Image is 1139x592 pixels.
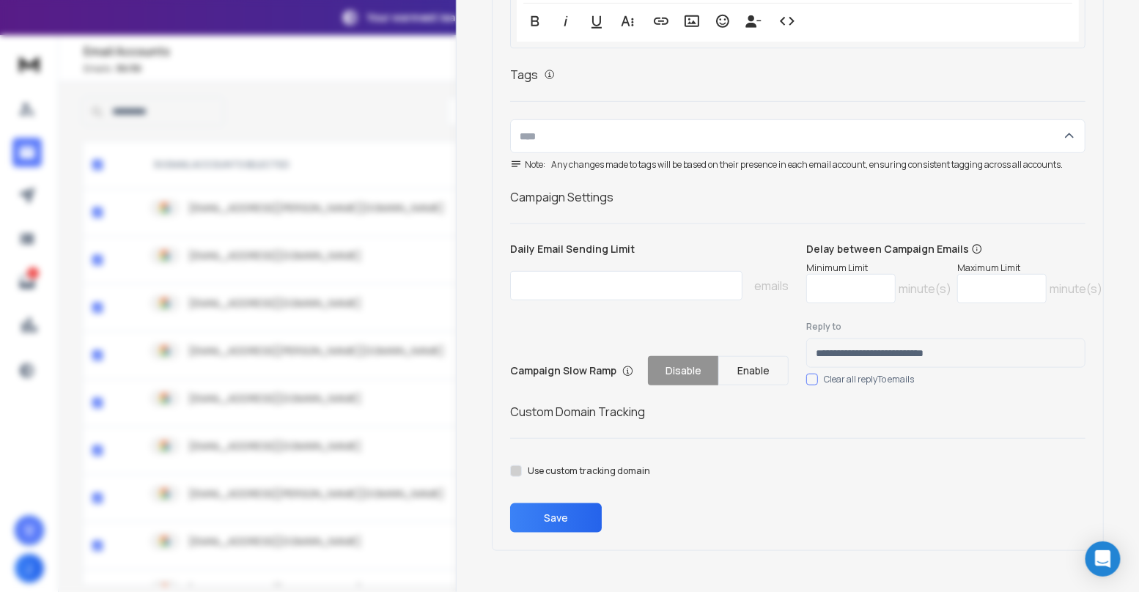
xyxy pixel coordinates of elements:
[510,159,545,171] span: Note:
[709,7,737,36] button: Emoticons
[528,465,650,477] label: Use custom tracking domain
[1085,541,1121,577] div: Open Intercom Messenger
[740,7,767,36] button: Insert Unsubscribe Link
[754,277,789,295] p: emails
[510,159,1085,171] div: Any changes made to tags will be based on their presence in each email account, ensuring consiste...
[510,242,789,262] p: Daily Email Sending Limit
[1050,280,1102,297] p: minute(s)
[648,356,718,385] button: Disable
[806,262,951,274] p: Minimum Limit
[510,403,1085,421] h1: Custom Domain Tracking
[521,7,549,36] button: Bold (⌘B)
[613,7,641,36] button: More Text
[510,363,633,378] p: Campaign Slow Ramp
[678,7,706,36] button: Insert Image (⌘P)
[552,7,580,36] button: Italic (⌘I)
[899,280,951,297] p: minute(s)
[583,7,611,36] button: Underline (⌘U)
[957,262,1102,274] p: Maximum Limit
[806,242,1102,256] p: Delay between Campaign Emails
[510,188,1085,206] h1: Campaign Settings
[510,503,602,533] button: Save
[773,7,801,36] button: Code View
[510,66,538,84] h1: Tags
[718,356,789,385] button: Enable
[824,374,914,385] label: Clear all replyTo emails
[647,7,675,36] button: Insert Link (⌘K)
[806,321,1085,333] label: Reply to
